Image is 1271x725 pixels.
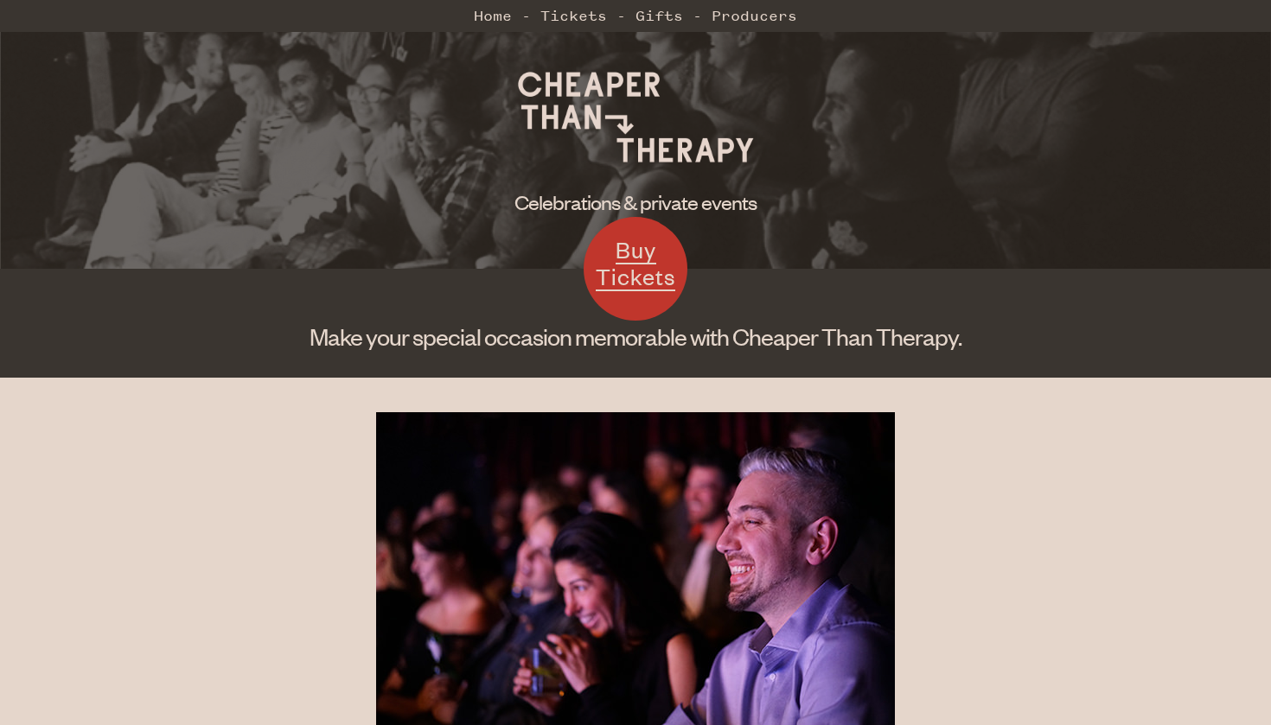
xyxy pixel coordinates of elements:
[584,217,687,321] a: Buy Tickets
[506,52,765,181] img: Cheaper Than Therapy
[191,321,1081,352] h1: Make your special occasion memorable with Cheaper Than Therapy.
[596,235,675,291] span: Buy Tickets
